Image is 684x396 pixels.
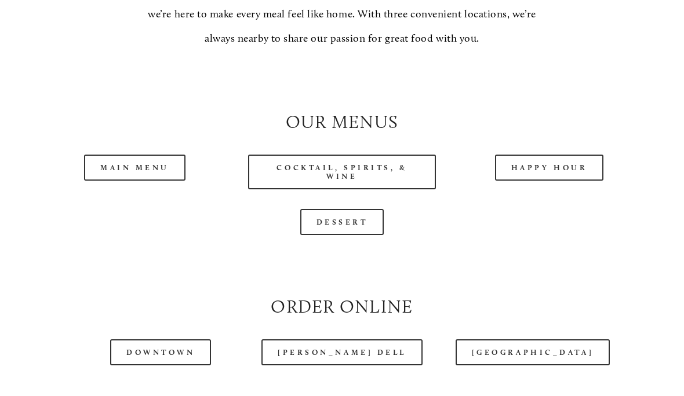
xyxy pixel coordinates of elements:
a: Cocktail, Spirits, & Wine [248,155,435,189]
a: [PERSON_NAME] Dell [261,339,423,365]
a: Happy Hour [495,155,604,181]
h2: Our Menus [41,109,643,135]
a: Downtown [110,339,211,365]
a: Dessert [300,209,384,235]
a: Main Menu [84,155,185,181]
h2: Order Online [41,294,643,320]
a: [GEOGRAPHIC_DATA] [456,339,610,365]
